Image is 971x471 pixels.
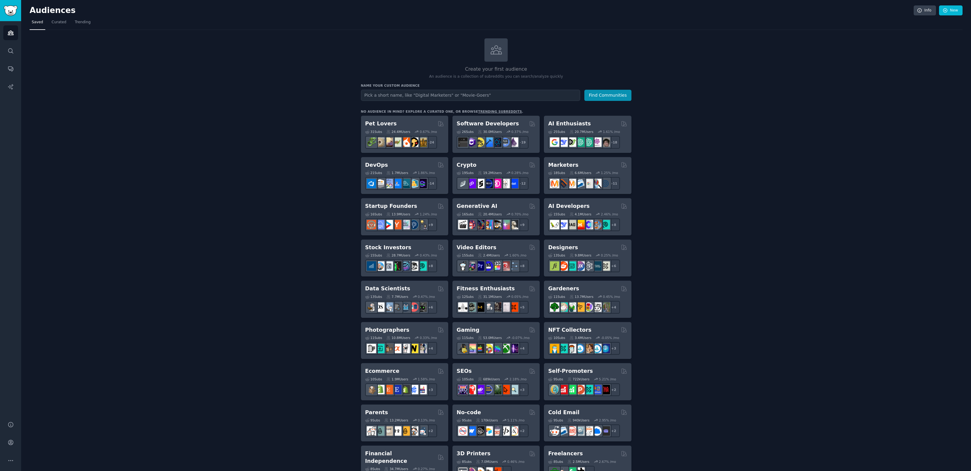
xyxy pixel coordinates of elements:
img: ecommercemarketing [409,385,418,394]
img: Docker_DevOps [384,179,393,188]
img: UrbanGardening [592,302,602,312]
img: premiere [475,261,484,271]
img: webflow [467,426,476,436]
div: + 8 [424,260,437,272]
img: UI_Design [567,261,576,271]
img: dalle2 [467,220,476,229]
div: 0.28 % /mo [511,171,529,175]
h3: Name your custom audience [361,83,631,88]
img: UXDesign [575,261,585,271]
img: XboxGamers [500,344,510,353]
img: TwitchStreaming [509,344,518,353]
img: indiehackers [401,220,410,229]
img: ethstaker [475,179,484,188]
img: ballpython [375,137,385,147]
img: MachineLearning [367,302,376,312]
img: Forex [384,261,393,271]
div: 13.7M Users [570,295,593,299]
img: workout [475,302,484,312]
div: 31.1M Users [478,295,502,299]
img: daddit [367,426,376,436]
img: GummySearch logo [4,5,18,16]
div: + 4 [516,342,529,355]
img: betatests [592,385,602,394]
div: + 8 [607,218,620,231]
div: 0.43 % /mo [420,253,437,257]
div: 31 Sub s [365,130,382,134]
div: + 3 [424,383,437,396]
img: seogrowth [475,385,484,394]
div: 13.9M Users [386,212,410,216]
div: 11 Sub s [457,336,474,340]
div: 0.13 % /mo [418,418,435,422]
img: alphaandbetausers [584,385,593,394]
img: coldemail [575,426,585,436]
img: gopro [458,261,468,271]
div: 9.8M Users [570,253,592,257]
img: Trading [392,261,401,271]
img: logodesign [558,261,568,271]
img: dividends [367,261,376,271]
div: 16 Sub s [457,212,474,216]
img: cockatiel [401,137,410,147]
div: + 12 [516,177,529,190]
img: Emailmarketing [558,426,568,436]
img: PlatformEngineers [417,179,427,188]
img: physicaltherapy [500,302,510,312]
div: 2.18 % /mo [509,377,527,381]
a: Trending [73,18,93,30]
div: + 18 [607,136,620,149]
img: dropship [367,385,376,394]
h2: Self-Promoters [548,367,593,375]
img: parentsofmultiples [409,426,418,436]
button: Find Communities [584,90,631,101]
div: 1.60 % /mo [509,253,526,257]
span: Trending [75,20,91,25]
a: trending subreddits [478,110,522,113]
img: ycombinator [392,220,401,229]
img: editors [467,261,476,271]
img: FluxAI [492,220,501,229]
img: learnjavascript [475,137,484,147]
img: llmops [592,220,602,229]
img: chatgpt_prompts_ [584,137,593,147]
img: Etsy [384,385,393,394]
img: sdforall [484,220,493,229]
img: SonyAlpha [392,344,401,353]
img: NFTmarket [567,344,576,353]
h2: No-code [457,409,481,416]
div: 1.86 % /mo [418,171,435,175]
h2: Fitness Enthusiasts [457,285,515,292]
img: AppIdeas [550,385,559,394]
img: DigitalItems [601,344,610,353]
div: 11 Sub s [548,295,565,299]
div: + 2 [607,383,620,396]
img: data [417,302,427,312]
a: Saved [30,18,45,30]
img: NewParents [401,426,410,436]
img: SEO_Digital_Marketing [458,385,468,394]
h2: Audiences [30,6,914,15]
div: + 9 [424,218,437,231]
img: DeepSeek [558,220,568,229]
h2: Parents [365,409,388,416]
div: 21 Sub s [365,171,382,175]
img: bigseo [558,179,568,188]
div: + 14 [424,177,437,190]
div: 11 Sub s [365,336,382,340]
img: googleads [584,179,593,188]
img: csharp [467,137,476,147]
img: NFTMarketplace [558,344,568,353]
img: youtubepromotion [558,385,568,394]
div: 18 Sub s [548,171,565,175]
h2: Gaming [457,326,479,334]
img: MistralAI [575,220,585,229]
img: ecommerce_growth [417,385,427,394]
div: 0.33 % /mo [420,336,437,340]
img: OpenSourceAI [584,220,593,229]
h2: DevOps [365,161,388,169]
div: 53.0M Users [478,336,502,340]
img: iOSProgramming [484,137,493,147]
img: DevOpsLinks [392,179,401,188]
div: 2.46 % /mo [601,212,618,216]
